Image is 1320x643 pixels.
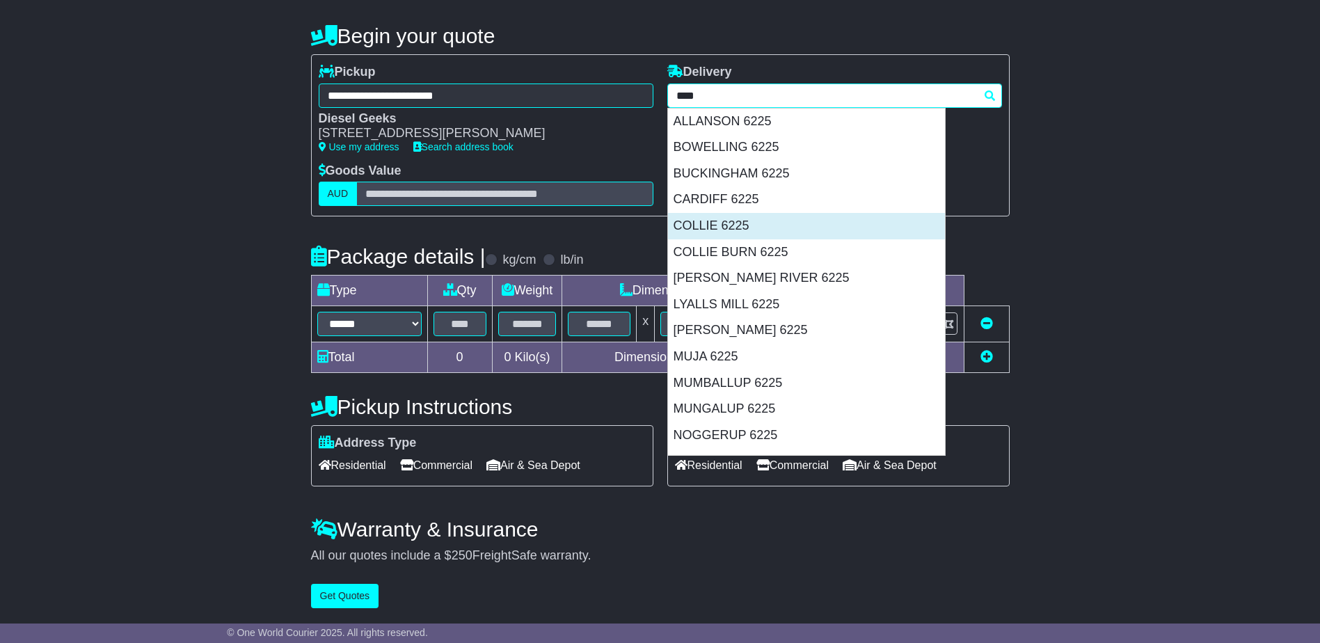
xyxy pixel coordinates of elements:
h4: Package details | [311,245,486,268]
td: Type [311,276,427,306]
td: Total [311,342,427,373]
div: [PERSON_NAME] RIVER 6225 [668,265,945,292]
span: Commercial [756,454,829,476]
label: kg/cm [502,253,536,268]
label: AUD [319,182,358,206]
a: Add new item [980,350,993,364]
label: Goods Value [319,164,401,179]
h4: Warranty & Insurance [311,518,1010,541]
td: Qty [427,276,492,306]
a: Use my address [319,141,399,152]
button: Get Quotes [311,584,379,608]
h4: Pickup Instructions [311,395,653,418]
div: MUJA 6225 [668,344,945,370]
div: MUNGALUP 6225 [668,396,945,422]
div: [STREET_ADDRESS][PERSON_NAME] [319,126,639,141]
td: Kilo(s) [492,342,562,373]
div: [PERSON_NAME] 6225 [668,448,945,475]
div: MUMBALLUP 6225 [668,370,945,397]
label: lb/in [560,253,583,268]
label: Pickup [319,65,376,80]
div: NOGGERUP 6225 [668,422,945,449]
td: Weight [492,276,562,306]
div: LYALLS MILL 6225 [668,292,945,318]
span: Commercial [400,454,472,476]
label: Delivery [667,65,732,80]
h4: Begin your quote [311,24,1010,47]
span: Residential [319,454,386,476]
div: Diesel Geeks [319,111,639,127]
td: Dimensions in Centimetre(s) [562,342,821,373]
span: 0 [504,350,511,364]
span: Air & Sea Depot [486,454,580,476]
a: Search address book [413,141,514,152]
div: BUCKINGHAM 6225 [668,161,945,187]
span: Residential [675,454,742,476]
typeahead: Please provide city [667,84,1002,108]
div: COLLIE BURN 6225 [668,239,945,266]
a: Remove this item [980,317,993,331]
td: 0 [427,342,492,373]
label: Address Type [319,436,417,451]
td: x [637,306,655,342]
td: Dimensions (L x W x H) [562,276,821,306]
div: CARDIFF 6225 [668,186,945,213]
span: © One World Courier 2025. All rights reserved. [227,627,428,638]
span: 250 [452,548,472,562]
div: ALLANSON 6225 [668,109,945,135]
div: [PERSON_NAME] 6225 [668,317,945,344]
span: Air & Sea Depot [843,454,937,476]
div: All our quotes include a $ FreightSafe warranty. [311,548,1010,564]
div: BOWELLING 6225 [668,134,945,161]
div: COLLIE 6225 [668,213,945,239]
